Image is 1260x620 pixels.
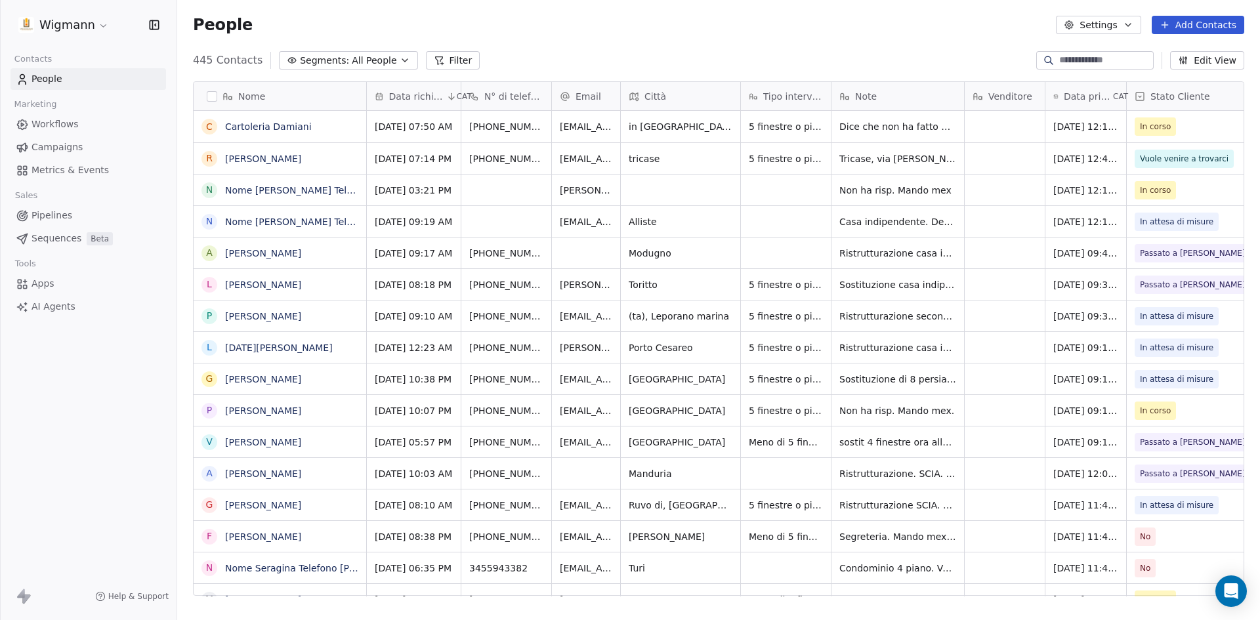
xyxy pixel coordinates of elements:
[1053,562,1118,575] span: [DATE] 11:43 AM
[1053,310,1118,323] span: [DATE] 09:36 AM
[839,593,956,606] span: RICHIAMARE DOMANI
[552,82,620,110] div: Email
[225,374,301,384] a: [PERSON_NAME]
[225,311,301,321] a: [PERSON_NAME]
[10,159,166,181] a: Metrics & Events
[87,232,113,245] span: Beta
[31,163,109,177] span: Metrics & Events
[1053,247,1118,260] span: [DATE] 09:40 AM
[763,90,823,103] span: Tipo intervento
[839,404,956,417] span: Non ha risp. Mando mex.
[206,215,213,228] div: N
[31,300,75,314] span: AI Agents
[629,215,732,228] span: Alliste
[1053,530,1118,543] span: [DATE] 11:43 AM
[560,499,612,512] span: [EMAIL_ADDRESS][DOMAIN_NAME]
[839,562,956,575] span: Condominio 4 piano. Vetrata per coprire balcone. Vuole spendere poco.
[1053,467,1118,480] span: [DATE] 12:04 PM
[1140,215,1213,228] span: In attesa di misure
[560,278,612,291] span: [PERSON_NAME][EMAIL_ADDRESS][DOMAIN_NAME]
[389,90,444,103] span: Data richiesta
[108,591,169,602] span: Help & Support
[749,278,823,291] span: 5 finestre o più di 5
[18,17,34,33] img: 1630668995401.jpeg
[31,72,62,86] span: People
[225,279,301,290] a: [PERSON_NAME]
[375,341,453,354] span: [DATE] 12:23 AM
[469,310,543,323] span: [PHONE_NUMBER]
[207,278,212,291] div: L
[225,217,1249,227] a: Nome [PERSON_NAME] Telefono [PHONE_NUMBER] Città Alliste Email [EMAIL_ADDRESS][DOMAIN_NAME] Infor...
[225,342,333,353] a: [DATE][PERSON_NAME]
[629,120,732,133] span: in [GEOGRAPHIC_DATA], [GEOGRAPHIC_DATA]
[629,499,732,512] span: Ruvo di, [GEOGRAPHIC_DATA]
[16,14,112,36] button: Wigmann
[375,499,453,512] span: [DATE] 08:10 AM
[469,467,543,480] span: [PHONE_NUMBER]
[469,247,543,260] span: [PHONE_NUMBER]
[560,436,612,449] span: [EMAIL_ADDRESS][DOMAIN_NAME]
[206,246,213,260] div: A
[749,341,823,354] span: 5 finestre o più di 5
[560,593,612,606] span: [EMAIL_ADDRESS][DOMAIN_NAME]
[1056,16,1141,34] button: Settings
[469,341,543,354] span: [PHONE_NUMBER]
[225,500,301,510] a: [PERSON_NAME]
[1140,499,1213,512] span: In attesa di misure
[375,215,453,228] span: [DATE] 09:19 AM
[1140,373,1213,386] span: In attesa di misure
[839,152,956,165] span: Tricase, via [PERSON_NAME]. Ristrutturazione. Ha bisogno di persiane in alluminio + porta fin. in...
[839,215,956,228] span: Casa indipendente. Devono sostituire un [DEMOGRAPHIC_DATA] e una Finestra 3 ante. Tutto pvc color...
[9,186,43,205] span: Sales
[629,436,732,449] span: [GEOGRAPHIC_DATA]
[1140,152,1228,165] span: Vuole venire a trovarci
[194,82,366,110] div: Nome
[225,531,301,542] a: [PERSON_NAME]
[206,183,213,197] div: N
[629,278,732,291] span: Toritto
[839,373,956,386] span: Sostituzione di 8 persiane. Attualmente in legno. Le vuole in alluminio color marrone effetto leg...
[1053,436,1118,449] span: [DATE] 09:11 AM
[375,467,453,480] span: [DATE] 10:03 AM
[1215,575,1247,607] div: Open Intercom Messenger
[1053,278,1118,291] span: [DATE] 09:38 AM
[375,436,453,449] span: [DATE] 05:57 PM
[10,205,166,226] a: Pipelines
[749,310,823,323] span: 5 finestre o più di 5
[741,82,831,110] div: Tipo intervento
[1140,184,1171,197] span: In corso
[560,404,612,417] span: [EMAIL_ADDRESS][DOMAIN_NAME]
[10,68,166,90] a: People
[1140,247,1246,260] span: Passato a [PERSON_NAME]
[469,436,543,449] span: [PHONE_NUMBER]
[1140,278,1246,291] span: Passato a [PERSON_NAME]
[1053,215,1118,228] span: [DATE] 12:14 PM
[469,593,543,606] span: [PHONE_NUMBER]
[1140,436,1246,449] span: Passato a [PERSON_NAME]
[469,278,543,291] span: [PHONE_NUMBER]
[375,593,453,606] span: [DATE] 08:51 AM
[1150,90,1210,103] span: Stato Cliente
[839,467,956,480] span: Ristrutturazione. SCIA. 2 casa. Attualmente legno. 7 INFISSI CIRCA. E' necessario lo smaltimento....
[560,341,612,354] span: [PERSON_NAME][EMAIL_ADDRESS][DOMAIN_NAME]
[629,404,732,417] span: [GEOGRAPHIC_DATA]
[469,120,543,133] span: [PHONE_NUMBER]
[461,82,551,110] div: N° di telefono
[193,15,253,35] span: People
[9,94,62,114] span: Marketing
[225,594,301,605] a: [PERSON_NAME]
[644,90,666,103] span: Città
[31,277,54,291] span: Apps
[749,436,823,449] span: Meno di 5 finestre
[965,82,1045,110] div: Venditore
[238,90,265,103] span: Nome
[1053,499,1118,512] span: [DATE] 11:48 AM
[10,228,166,249] a: SequencesBeta
[749,373,823,386] span: 5 finestre o più di 5
[629,247,732,260] span: Modugno
[839,436,956,449] span: sostit 4 finestre ora alluminio - vuole pvc bianco non più di 4500 , ha altri prev entro dicembre...
[225,563,1225,573] a: Nome Seragina Telefono [PHONE_NUMBER] Città Turi Email [EMAIL_ADDRESS][DOMAIN_NAME] Trattamento d...
[621,82,740,110] div: Città
[207,529,212,543] div: F
[576,90,601,103] span: Email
